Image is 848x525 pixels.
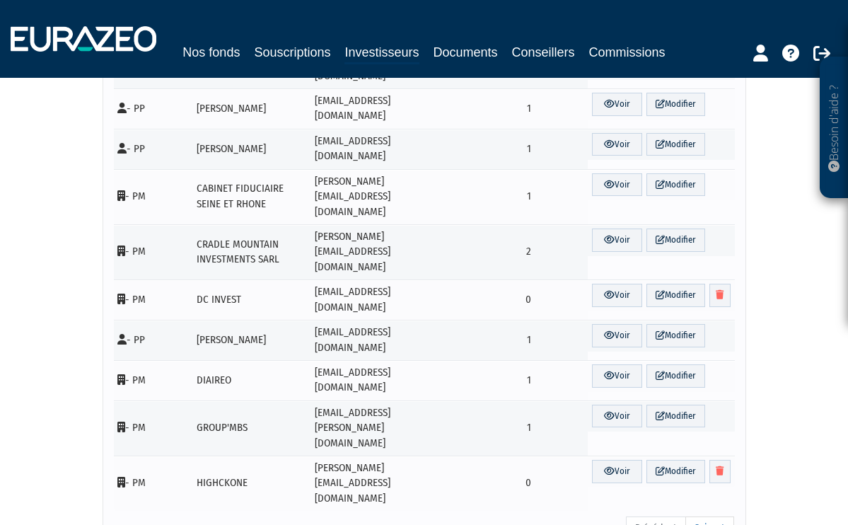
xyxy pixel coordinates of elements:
[592,364,642,388] a: Voir
[310,360,451,400] td: [EMAIL_ADDRESS][DOMAIN_NAME]
[592,324,642,347] a: Voir
[182,42,240,62] a: Nos fonds
[192,169,310,224] td: CABINET FIDUCIAIRE SEINE ET RHONE
[646,324,705,347] a: Modifier
[646,460,705,483] a: Modifier
[826,64,842,192] p: Besoin d'aide ?
[192,224,310,279] td: CRADLE MOUNTAIN INVESTMENTS SARL
[646,284,705,307] a: Modifier
[310,400,451,456] td: [EMAIL_ADDRESS][PERSON_NAME][DOMAIN_NAME]
[646,229,705,252] a: Modifier
[114,320,192,360] td: - PP
[646,133,705,156] a: Modifier
[192,88,310,129] td: [PERSON_NAME]
[114,169,192,224] td: - PM
[646,173,705,197] a: Modifier
[254,42,330,62] a: Souscriptions
[310,88,451,129] td: [EMAIL_ADDRESS][DOMAIN_NAME]
[592,93,642,116] a: Voir
[192,456,310,511] td: HIGHCKONE
[592,405,642,428] a: Voir
[646,405,705,428] a: Modifier
[310,279,451,320] td: [EMAIL_ADDRESS][DOMAIN_NAME]
[592,133,642,156] a: Voir
[114,129,192,169] td: - PP
[709,460,731,483] a: Supprimer
[512,42,575,62] a: Conseillers
[192,129,310,169] td: [PERSON_NAME]
[310,320,451,360] td: [EMAIL_ADDRESS][DOMAIN_NAME]
[451,456,536,511] td: 0
[192,400,310,456] td: GROUP'MBS
[114,279,192,320] td: - PM
[451,88,536,129] td: 1
[192,360,310,400] td: DIAIREO
[310,224,451,279] td: [PERSON_NAME][EMAIL_ADDRESS][DOMAIN_NAME]
[451,360,536,400] td: 1
[592,284,642,307] a: Voir
[592,229,642,252] a: Voir
[344,42,419,64] a: Investisseurs
[592,173,642,197] a: Voir
[114,360,192,400] td: - PM
[114,456,192,511] td: - PM
[310,456,451,511] td: [PERSON_NAME][EMAIL_ADDRESS][DOMAIN_NAME]
[451,224,536,279] td: 2
[709,284,731,307] a: Supprimer
[589,42,666,62] a: Commissions
[114,224,192,279] td: - PM
[451,400,536,456] td: 1
[646,364,705,388] a: Modifier
[192,279,310,320] td: DC INVEST
[592,460,642,483] a: Voir
[451,320,536,360] td: 1
[11,26,156,52] img: 1732889491-logotype_eurazeo_blanc_rvb.png
[646,93,705,116] a: Modifier
[451,129,536,169] td: 1
[310,129,451,169] td: [EMAIL_ADDRESS][DOMAIN_NAME]
[114,400,192,456] td: - PM
[114,88,192,129] td: - PP
[434,42,498,62] a: Documents
[451,279,536,320] td: 0
[451,169,536,224] td: 1
[310,169,451,224] td: [PERSON_NAME][EMAIL_ADDRESS][DOMAIN_NAME]
[192,320,310,360] td: [PERSON_NAME]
